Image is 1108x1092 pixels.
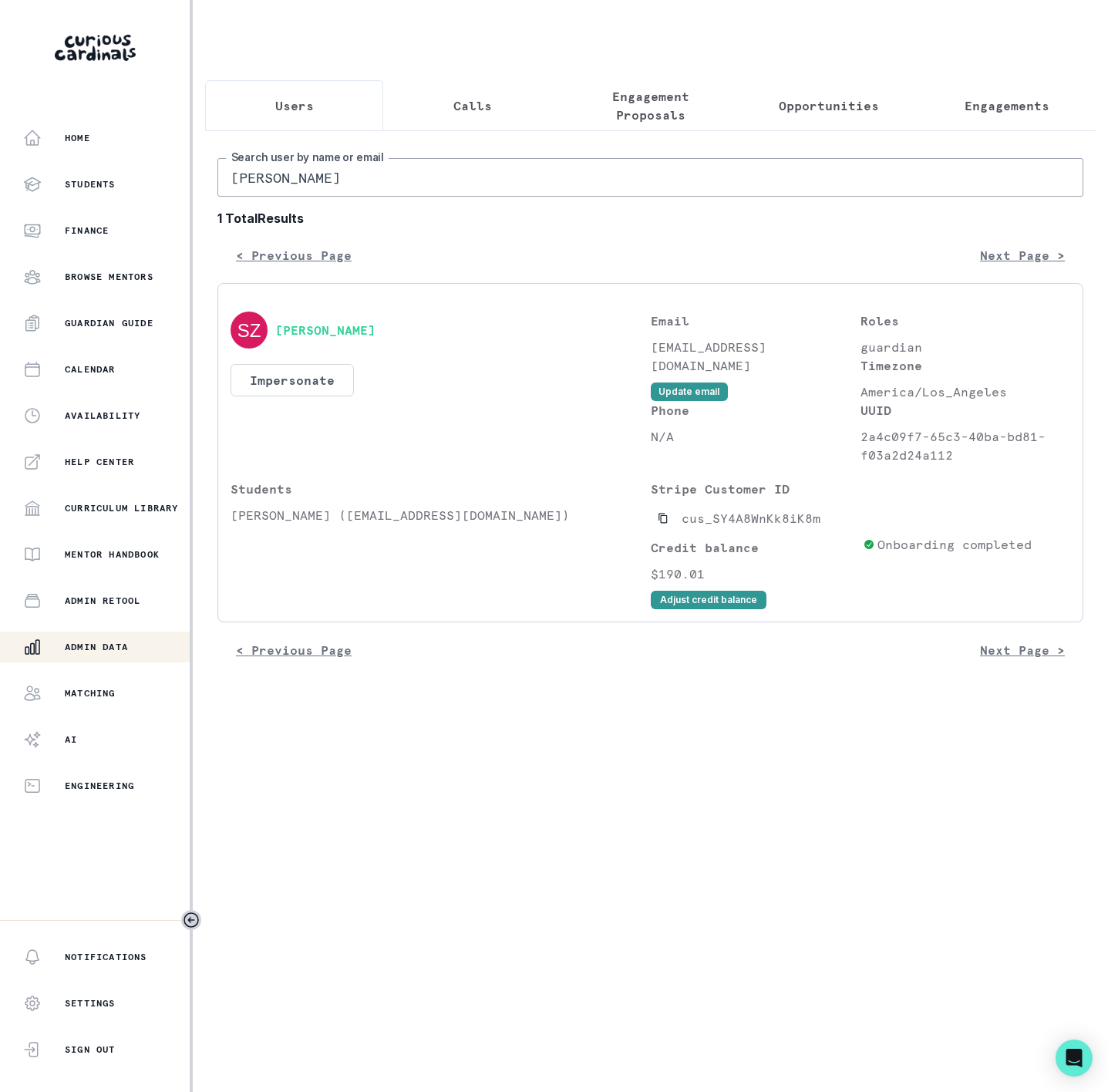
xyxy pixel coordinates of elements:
[962,240,1083,271] button: Next Page >
[651,401,860,420] p: Phone
[65,178,116,190] p: Students
[65,733,77,746] p: AI
[962,635,1083,666] button: Next Page >
[860,383,1070,401] p: America/Los_Angeles
[682,509,820,527] p: cus_SY4A8WnKk8iK8m
[181,910,201,930] button: Toggle sidebar
[231,506,651,524] p: [PERSON_NAME] ([EMAIL_ADDRESS][DOMAIN_NAME])
[651,565,857,583] p: $190.01
[965,96,1049,115] p: Engagements
[860,338,1070,356] p: guardian
[65,780,134,792] p: Engineering
[651,591,766,609] button: Adjust credit balance
[65,456,134,468] p: Help Center
[65,271,153,283] p: Browse Mentors
[65,363,116,376] p: Calendar
[217,635,370,666] button: < Previous Page
[651,480,857,498] p: Stripe Customer ID
[651,427,860,446] p: N/A
[65,502,179,514] p: Curriculum Library
[275,96,314,115] p: Users
[651,506,675,531] button: Copied to clipboard
[651,383,728,401] button: Update email
[860,356,1070,375] p: Timezone
[231,364,354,396] button: Impersonate
[65,317,153,329] p: Guardian Guide
[651,538,857,557] p: Credit balance
[860,401,1070,420] p: UUID
[55,35,136,61] img: Curious Cardinals Logo
[877,535,1032,554] p: Onboarding completed
[217,240,370,271] button: < Previous Page
[860,427,1070,464] p: 2a4c09f7-65c3-40ba-bd81-f03a2d24a112
[217,209,1083,228] b: 1 Total Results
[275,322,376,338] button: [PERSON_NAME]
[65,132,90,144] p: Home
[65,548,160,561] p: Mentor Handbook
[574,87,726,124] p: Engagement Proposals
[65,224,109,237] p: Finance
[231,312,268,349] img: svg
[1056,1040,1093,1077] div: Open Intercom Messenger
[779,96,879,115] p: Opportunities
[65,951,147,963] p: Notifications
[65,687,116,699] p: Matching
[65,997,116,1009] p: Settings
[65,641,128,653] p: Admin Data
[65,410,140,422] p: Availability
[231,480,651,498] p: Students
[453,96,492,115] p: Calls
[651,338,860,375] p: [EMAIL_ADDRESS][DOMAIN_NAME]
[860,312,1070,330] p: Roles
[65,1043,116,1056] p: Sign Out
[651,312,860,330] p: Email
[65,595,140,607] p: Admin Retool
